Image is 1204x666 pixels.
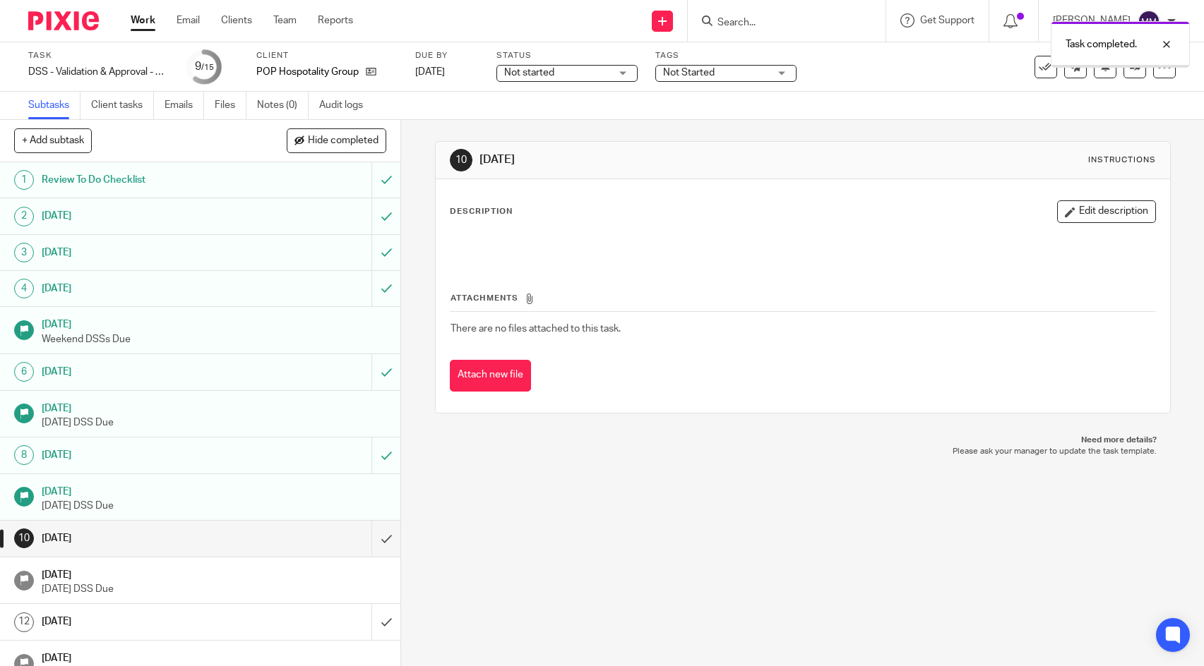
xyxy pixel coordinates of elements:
a: Email [177,13,200,28]
label: Client [256,50,398,61]
h1: [DATE] [42,444,252,466]
div: DSS - Validation &amp; Approval - week 39 [28,65,169,79]
label: Due by [415,50,479,61]
p: Task completed. [1066,37,1137,52]
h1: Review To Do Checklist [42,169,252,190]
a: Audit logs [319,92,374,119]
h1: [DATE] [42,398,387,416]
span: Hide completed [308,135,379,147]
label: Task [28,50,169,61]
h1: [DATE] [42,528,252,549]
span: Attachments [451,294,518,302]
a: Clients [221,13,252,28]
h1: [DATE] [42,205,252,226]
p: [DATE] DSS Due [42,582,387,596]
h1: [DATE] [42,648,387,665]
div: 1 [14,170,34,190]
div: Instructions [1088,155,1156,166]
h1: [DATE] [42,611,252,632]
span: Not Started [663,68,715,78]
p: Description [450,206,513,217]
a: Client tasks [91,92,154,119]
h1: [DATE] [42,564,387,582]
div: 2 [14,207,34,226]
div: 8 [14,445,34,465]
div: DSS - Validation & Approval - week 39 [28,65,169,79]
p: Need more details? [449,435,1157,446]
a: Files [215,92,246,119]
p: Weekend DSSs Due [42,332,387,346]
h1: [DATE] [42,242,252,263]
img: svg%3E [1138,10,1160,32]
div: 10 [450,149,472,171]
a: Emails [165,92,204,119]
a: Notes (0) [257,92,309,119]
div: 4 [14,279,34,298]
a: Team [273,13,297,28]
button: Edit description [1057,200,1156,223]
button: Hide completed [287,128,386,152]
h1: [DATE] [42,278,252,299]
p: [DATE] DSS Due [42,416,387,430]
h1: [DATE] [42,481,387,499]
p: [DATE] DSS Due [42,499,387,513]
span: There are no files attached to this task. [451,324,621,334]
h1: [DATE] [479,152,833,167]
span: [DATE] [415,67,445,77]
h1: [DATE] [42,361,252,382]
p: Please ask your manager to update the task template. [449,446,1157,457]
a: Reports [318,13,353,28]
div: 10 [14,528,34,548]
button: + Add subtask [14,128,92,152]
span: Not started [504,68,554,78]
a: Subtasks [28,92,81,119]
div: 6 [14,362,34,382]
a: Work [131,13,155,28]
div: 12 [14,612,34,632]
button: Attach new file [450,360,531,392]
div: 9 [195,59,214,75]
p: POP Hospotality Group [256,65,359,79]
img: Pixie [28,11,99,30]
h1: [DATE] [42,314,387,332]
label: Status [496,50,638,61]
div: 3 [14,243,34,262]
small: /15 [201,63,214,71]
